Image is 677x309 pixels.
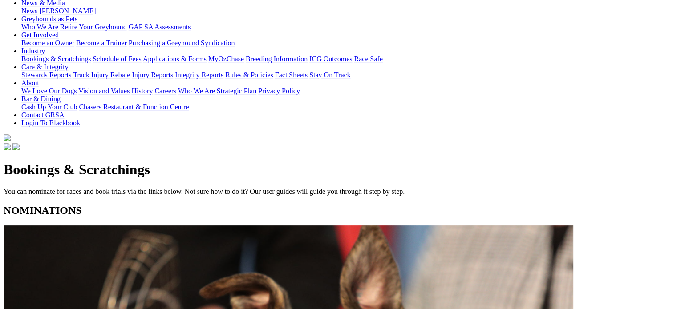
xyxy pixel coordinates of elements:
[21,39,74,47] a: Become an Owner
[178,87,215,95] a: Who We Are
[21,103,77,111] a: Cash Up Your Club
[76,39,127,47] a: Become a Trainer
[21,119,80,127] a: Login To Blackbook
[309,71,350,79] a: Stay On Track
[225,71,273,79] a: Rules & Policies
[21,7,37,15] a: News
[21,111,64,119] a: Contact GRSA
[39,7,96,15] a: [PERSON_NAME]
[4,134,11,141] img: logo-grsa-white.png
[132,71,173,79] a: Injury Reports
[21,87,77,95] a: We Love Our Dogs
[21,31,59,39] a: Get Involved
[21,79,39,87] a: About
[129,23,191,31] a: GAP SA Assessments
[143,55,207,63] a: Applications & Forms
[217,87,256,95] a: Strategic Plan
[21,95,61,103] a: Bar & Dining
[93,55,141,63] a: Schedule of Fees
[354,55,382,63] a: Race Safe
[129,39,199,47] a: Purchasing a Greyhound
[246,55,308,63] a: Breeding Information
[21,47,45,55] a: Industry
[73,71,130,79] a: Track Injury Rebate
[21,23,673,31] div: Greyhounds as Pets
[21,71,71,79] a: Stewards Reports
[21,71,673,79] div: Care & Integrity
[275,71,308,79] a: Fact Sheets
[12,143,20,150] img: twitter.svg
[21,55,91,63] a: Bookings & Scratchings
[4,205,673,217] h2: NOMINATIONS
[208,55,244,63] a: MyOzChase
[4,161,673,178] h1: Bookings & Scratchings
[258,87,300,95] a: Privacy Policy
[21,103,673,111] div: Bar & Dining
[4,188,673,196] p: You can nominate for races and book trials via the links below. Not sure how to do it? Our user g...
[4,143,11,150] img: facebook.svg
[78,87,130,95] a: Vision and Values
[131,87,153,95] a: History
[201,39,235,47] a: Syndication
[21,63,69,71] a: Care & Integrity
[60,23,127,31] a: Retire Your Greyhound
[21,15,77,23] a: Greyhounds as Pets
[154,87,176,95] a: Careers
[309,55,352,63] a: ICG Outcomes
[21,7,673,15] div: News & Media
[21,55,673,63] div: Industry
[21,39,673,47] div: Get Involved
[21,87,673,95] div: About
[175,71,223,79] a: Integrity Reports
[21,23,58,31] a: Who We Are
[79,103,189,111] a: Chasers Restaurant & Function Centre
